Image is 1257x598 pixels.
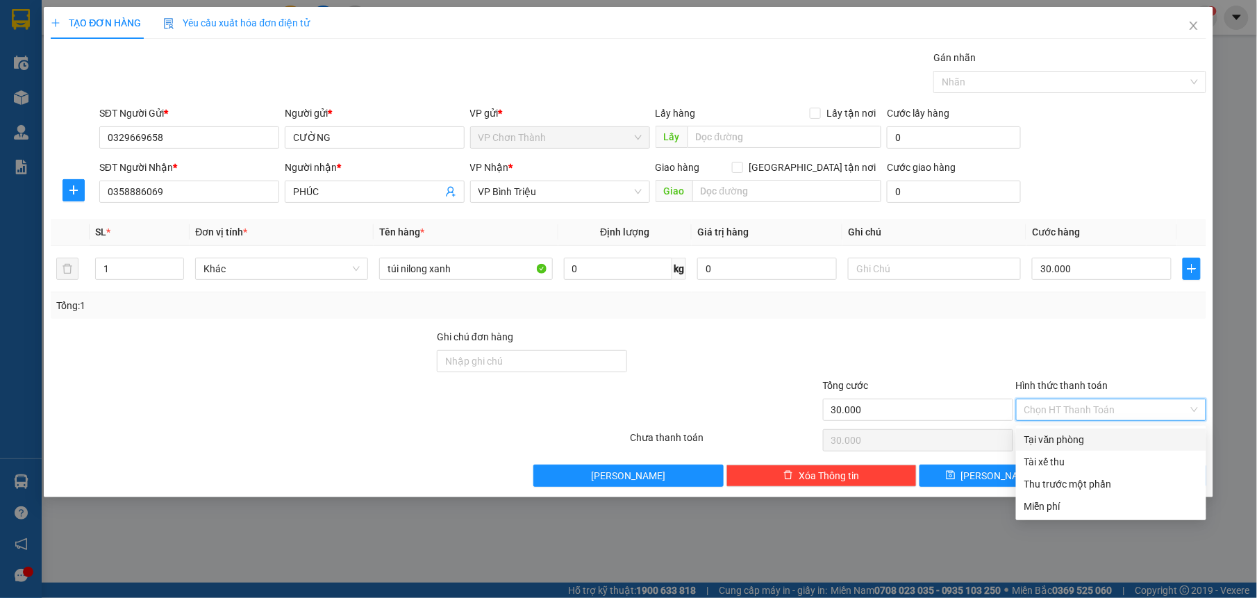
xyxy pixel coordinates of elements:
[946,470,956,481] span: save
[1016,380,1108,391] label: Hình thức thanh toán
[783,470,793,481] span: delete
[628,430,822,454] div: Chưa thanh toán
[726,465,917,487] button: deleteXóa Thông tin
[12,45,99,62] div: NAM
[63,185,84,196] span: plus
[285,160,465,175] div: Người nhận
[821,106,881,121] span: Lấy tận nơi
[203,258,360,279] span: Khác
[163,17,310,28] span: Yêu cầu xuất hóa đơn điện tử
[1024,454,1198,470] div: Tài xế thu
[437,350,627,372] input: Ghi chú đơn hàng
[697,226,749,238] span: Giá trị hàng
[656,180,692,202] span: Giao
[1183,263,1200,274] span: plus
[108,45,203,62] div: THỊNH
[842,219,1026,246] th: Ghi chú
[95,226,106,238] span: SL
[108,13,142,28] span: Nhận:
[887,181,1020,203] input: Cước giao hàng
[437,331,513,342] label: Ghi chú đơn hàng
[379,258,552,280] input: VD: Bàn, Ghế
[478,127,642,148] span: VP Chơn Thành
[692,180,882,202] input: Dọc đường
[592,468,666,483] span: [PERSON_NAME]
[445,186,456,197] span: user-add
[56,298,485,313] div: Tổng: 1
[848,258,1021,280] input: Ghi Chú
[933,52,976,63] label: Gán nhãn
[656,108,696,119] span: Lấy hàng
[478,181,642,202] span: VP Bình Triệu
[799,468,859,483] span: Xóa Thông tin
[379,226,424,238] span: Tên hàng
[1024,432,1198,447] div: Tại văn phòng
[285,106,465,121] div: Người gửi
[470,162,509,173] span: VP Nhận
[1024,499,1198,514] div: Miễn phí
[887,108,949,119] label: Cước lấy hàng
[163,18,174,29] img: icon
[1024,476,1198,492] div: Thu trước một phần
[656,126,688,148] span: Lấy
[99,106,279,121] div: SĐT Người Gửi
[887,162,956,173] label: Cước giao hàng
[99,160,279,175] div: SĐT Người Nhận
[195,226,247,238] span: Đơn vị tính
[12,13,33,28] span: Gửi:
[51,17,141,28] span: TẠO ĐƠN HÀNG
[1183,258,1201,280] button: plus
[600,226,649,238] span: Định lượng
[1032,226,1080,238] span: Cước hàng
[470,106,650,121] div: VP gửi
[10,91,32,106] span: CR :
[919,465,1061,487] button: save[PERSON_NAME]
[63,179,85,201] button: plus
[108,12,203,45] div: VP Quận 5
[1188,20,1199,31] span: close
[743,160,881,175] span: [GEOGRAPHIC_DATA] tận nơi
[823,380,869,391] span: Tổng cước
[697,258,837,280] input: 0
[12,12,99,45] div: VP Chơn Thành
[656,162,700,173] span: Giao hàng
[887,126,1020,149] input: Cước lấy hàng
[533,465,724,487] button: [PERSON_NAME]
[51,18,60,28] span: plus
[10,90,101,106] div: 30.000
[961,468,1035,483] span: [PERSON_NAME]
[688,126,882,148] input: Dọc đường
[56,258,78,280] button: delete
[672,258,686,280] span: kg
[1174,7,1213,46] button: Close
